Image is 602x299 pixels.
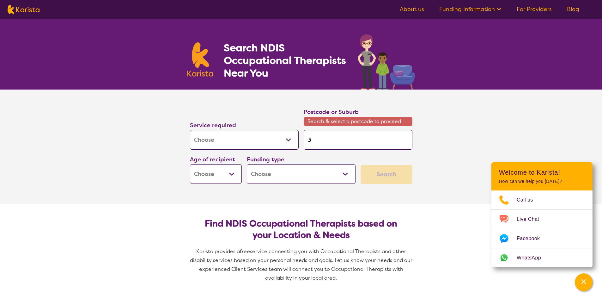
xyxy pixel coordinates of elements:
[575,273,593,291] button: Channel Menu
[190,248,414,281] span: service connecting you with Occupational Therapists and other disability services based on your p...
[517,234,547,243] span: Facebook
[8,5,40,14] img: Karista logo
[190,121,236,129] label: Service required
[517,253,549,263] span: WhatsApp
[491,248,593,267] a: Web link opens in a new tab.
[517,215,547,224] span: Live Chat
[190,156,235,163] label: Age of recipient
[304,130,412,150] input: Type
[517,195,541,205] span: Call us
[247,156,284,163] label: Funding type
[491,190,593,267] ul: Choose channel
[304,108,359,116] label: Postcode or Suburb
[567,5,579,13] a: Blog
[224,41,347,79] h1: Search NDIS Occupational Therapists Near You
[240,248,250,255] span: free
[196,248,240,255] span: Karista provides a
[400,5,424,13] a: About us
[499,169,585,176] h2: Welcome to Karista!
[499,179,585,184] p: How can we help you [DATE]?
[187,42,213,77] img: Karista logo
[358,34,415,90] img: occupational-therapy
[304,117,412,126] span: Search & select a postcode to proceed
[195,218,407,241] h2: Find NDIS Occupational Therapists based on your Location & Needs
[491,162,593,267] div: Channel Menu
[517,5,552,13] a: For Providers
[439,5,502,13] a: Funding Information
